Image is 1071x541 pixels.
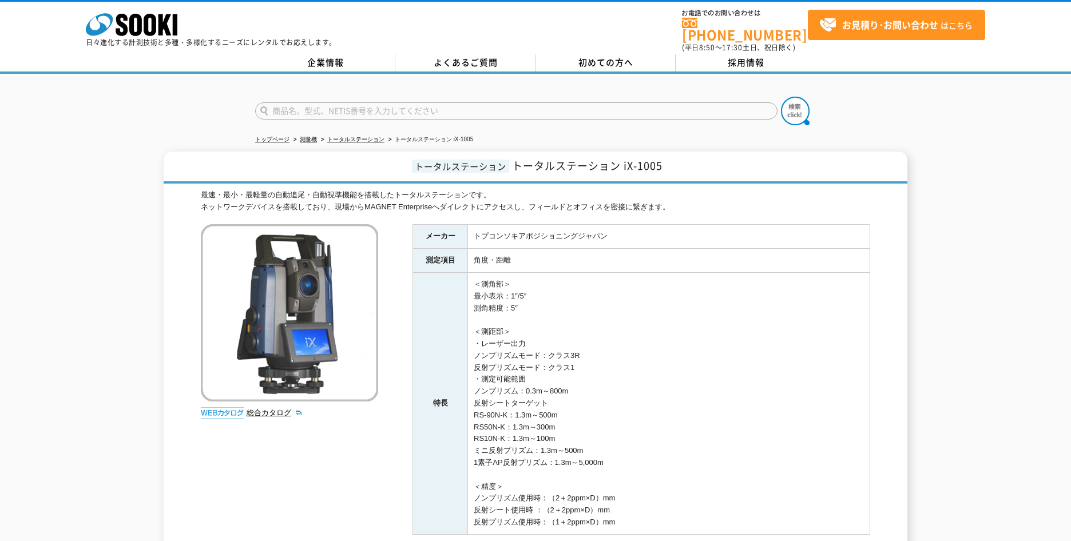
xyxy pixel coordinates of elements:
span: (平日 ～ 土日、祝日除く) [682,42,795,53]
p: 日々進化する計測技術と多種・多様化するニーズにレンタルでお応えします。 [86,39,336,46]
span: トータルステーション iX-1005 [512,158,663,173]
a: [PHONE_NUMBER] [682,18,808,41]
a: 企業情報 [255,54,395,71]
span: 17:30 [722,42,743,53]
a: トータルステーション [327,136,384,142]
span: トータルステーション [412,160,509,173]
th: 測定項目 [413,249,468,273]
a: 初めての方へ [535,54,676,71]
a: 測量機 [300,136,317,142]
img: トータルステーション iX-1005 [201,224,378,401]
span: お電話でのお問い合わせは [682,10,808,17]
strong: お見積り･お問い合わせ [842,18,938,31]
li: トータルステーション iX-1005 [386,134,473,146]
span: 初めての方へ [578,56,633,69]
a: 採用情報 [676,54,816,71]
th: 特長 [413,273,468,535]
span: 8:50 [699,42,715,53]
td: トプコンソキアポジショニングジャパン [468,225,870,249]
td: ＜測角部＞ 最小表示：1″/5″ 測角精度：5″ ＜測距部＞ ・レーザー出力 ノンプリズムモード：クラス3R 反射プリズムモード：クラス1 ・測定可能範囲 ノンプリズム：0.3m～800m 反射... [468,273,870,535]
a: お見積り･お問い合わせはこちら [808,10,985,40]
a: よくあるご質問 [395,54,535,71]
td: 角度・距離 [468,249,870,273]
img: btn_search.png [781,97,810,125]
span: はこちら [819,17,973,34]
div: 最速・最小・最軽量の自動追尾・自動視準機能を搭載したトータルステーションです。 ネットワークデバイスを搭載しており、現場からMAGNET Enterpriseへダイレクトにアクセスし、フィールド... [201,189,870,213]
img: webカタログ [201,407,244,419]
a: 総合カタログ [247,408,303,417]
input: 商品名、型式、NETIS番号を入力してください [255,102,778,120]
th: メーカー [413,225,468,249]
a: トップページ [255,136,289,142]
